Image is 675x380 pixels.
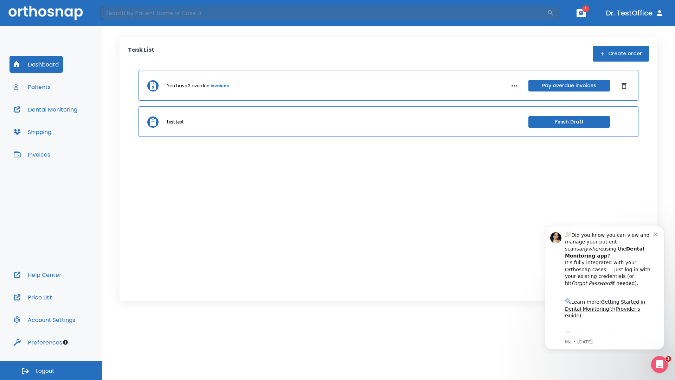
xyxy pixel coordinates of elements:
[31,112,93,125] a: App Store
[593,46,649,62] button: Create order
[128,46,154,62] p: Task List
[618,80,630,91] button: Dismiss
[9,123,56,140] button: Shipping
[211,83,229,89] a: invoices
[31,119,119,126] p: Message from Ma, sent 4w ago
[9,101,82,118] button: Dental Monitoring
[36,367,54,375] span: Logout
[119,11,125,17] button: Dismiss notification
[8,6,83,20] img: Orthosnap
[167,83,209,89] p: You have 3 overdue
[9,78,55,95] button: Patients
[31,110,119,146] div: Download the app: | ​ Let us know if you need help getting started!
[582,5,589,12] span: 1
[9,56,63,73] button: Dashboard
[9,146,54,163] button: Invoices
[666,356,671,362] span: 1
[9,334,66,351] button: Preferences
[603,7,667,19] button: Dr. TestOffice
[534,220,675,354] iframe: Intercom notifications message
[9,311,79,328] button: Account Settings
[9,289,56,306] button: Price List
[167,119,184,125] p: test test
[528,116,610,128] button: Finish Draft
[528,80,610,91] button: Pay overdue invoices
[651,356,668,373] iframe: Intercom live chat
[9,266,66,283] button: Help Center
[101,6,547,20] input: Search by Patient Name or Case #
[62,339,69,346] div: Tooltip anchor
